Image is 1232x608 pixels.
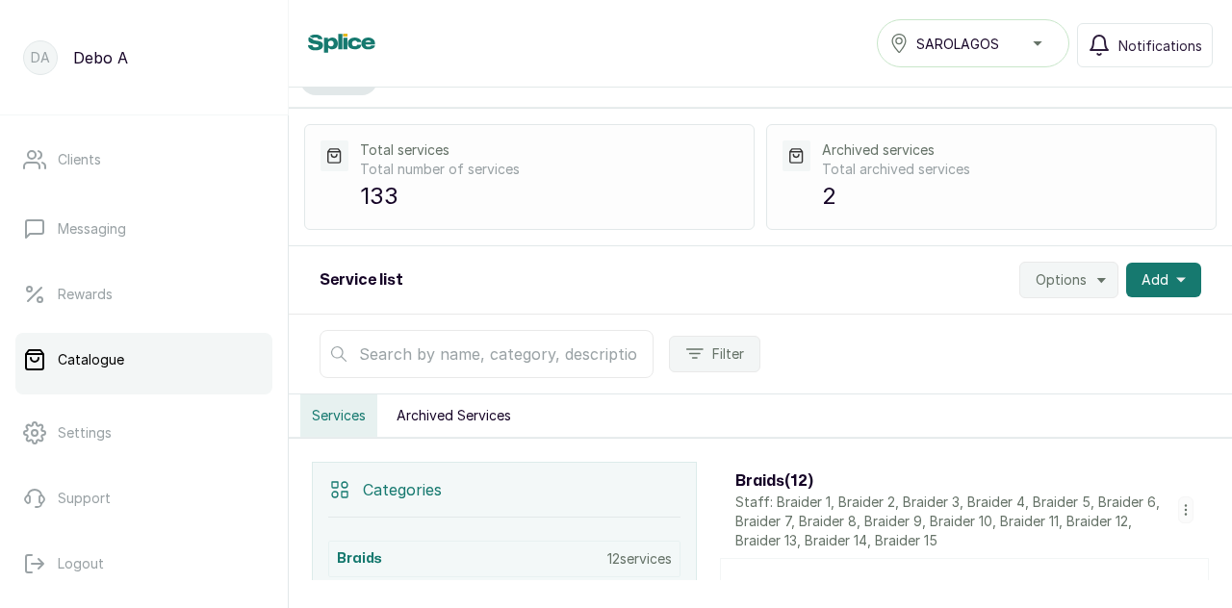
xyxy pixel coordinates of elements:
button: Filter [669,336,760,372]
p: Rewards [58,285,113,304]
span: SAROLAGOS [916,34,999,54]
button: Notifications [1077,23,1213,67]
button: Services [300,394,377,437]
a: Support [15,471,272,525]
p: Debo A [73,46,128,69]
span: Add [1142,270,1168,290]
a: Settings [15,406,272,460]
p: DA [31,48,50,67]
input: Search by name, category, description, price [320,330,654,378]
p: Archived services [822,140,1200,160]
h3: Braids ( 12 ) [735,469,1178,493]
button: Archived Services [385,394,523,437]
p: 2 [822,179,1200,214]
a: Clients [15,133,272,187]
p: 133 [360,179,738,214]
p: Settings [58,423,112,443]
p: Catalogue [58,350,124,369]
button: Logout [15,537,272,591]
span: Options [1036,270,1087,290]
p: Support [58,489,111,508]
button: Add [1126,263,1201,297]
p: Clients [58,150,101,169]
a: Catalogue [15,333,272,387]
span: Notifications [1118,36,1202,56]
h3: Braids [337,549,382,569]
p: Categories [363,478,442,501]
a: Rewards [15,267,272,321]
h2: Service list [320,268,403,291]
p: Messaging [58,219,126,239]
p: Total number of services [360,160,738,179]
p: Total services [360,140,738,160]
p: Logout [58,554,104,573]
button: Options [1019,262,1118,298]
p: 12 services [607,549,672,569]
a: Messaging [15,202,272,256]
p: Total archived services [822,160,1200,179]
p: Staff: Braider 1, Braider 2, Braider 3, Braider 4, Braider 5, Braider 6, Braider 7, Braider 8, Br... [735,493,1178,550]
span: Filter [712,344,744,364]
button: SAROLAGOS [877,19,1069,67]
